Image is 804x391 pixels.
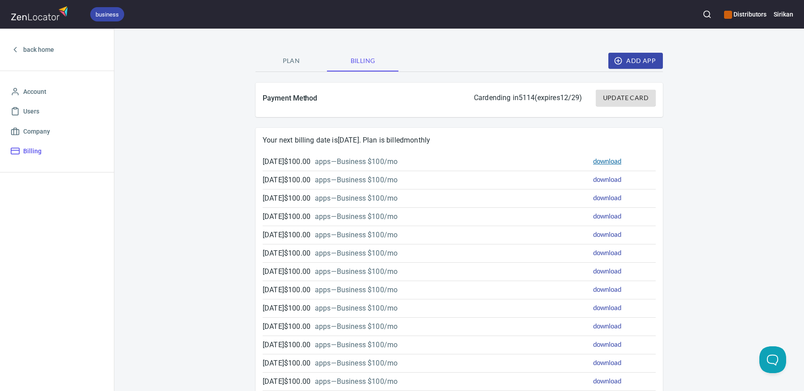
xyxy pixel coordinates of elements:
[90,7,124,21] div: business
[603,92,649,104] span: Update Card
[593,212,621,220] a: download
[474,92,582,103] p: Card ending in 5114 (expires 12/29 )
[724,11,732,19] button: color-CE600E
[263,340,310,350] p: [DATE] $ 100.00
[315,340,398,350] p: app s — Business $100/mo
[263,211,310,222] p: [DATE] $ 100.00
[593,322,621,330] a: download
[774,4,793,24] button: Sirikan
[263,321,310,332] p: [DATE] $ 100.00
[774,9,793,19] h6: Sirikan
[23,44,54,55] span: back home
[593,175,621,183] a: download
[315,175,398,185] p: app s — Business $100/mo
[263,376,310,387] p: [DATE] $ 100.00
[315,211,398,222] p: app s — Business $100/mo
[315,266,398,277] p: app s — Business $100/mo
[593,340,621,348] a: download
[263,303,310,314] p: [DATE] $ 100.00
[616,55,656,67] span: Add App
[263,248,310,259] p: [DATE] $ 100.00
[759,346,786,373] iframe: Help Scout Beacon - Open
[697,4,717,24] button: Search
[593,267,621,275] a: download
[7,101,107,122] a: Users
[263,135,656,146] p: Your next billing date is [DATE] . Plan is billed monthly
[263,156,310,167] p: [DATE] $ 100.00
[593,157,621,165] a: download
[263,358,310,369] p: [DATE] $ 100.00
[90,10,124,19] span: business
[724,4,766,24] div: Manage your apps
[315,193,398,204] p: app s — Business $100/mo
[263,230,310,240] p: [DATE] $ 100.00
[7,122,107,142] a: Company
[315,321,398,332] p: app s — Business $100/mo
[593,230,621,238] a: download
[332,55,393,67] span: Billing
[263,266,310,277] p: [DATE] $ 100.00
[11,4,71,23] img: zenlocator
[263,175,310,185] p: [DATE] $ 100.00
[315,285,398,295] p: app s — Business $100/mo
[7,141,107,161] a: Billing
[593,303,621,311] a: download
[315,376,398,387] p: app s — Business $100/mo
[315,248,398,259] p: app s — Business $100/mo
[261,55,322,67] span: Plan
[608,53,663,69] button: Add App
[23,86,46,97] span: Account
[263,193,310,204] p: [DATE] $ 100.00
[23,106,39,117] span: Users
[593,248,621,256] a: download
[315,156,398,167] p: app s — Business $100/mo
[596,90,656,106] button: Update Card
[593,285,621,293] a: download
[724,9,766,19] h6: Distributors
[315,358,398,369] p: app s — Business $100/mo
[593,377,621,385] a: download
[23,146,42,157] span: Billing
[7,40,107,60] a: back home
[315,230,398,240] p: app s — Business $100/mo
[263,285,310,295] p: [DATE] $ 100.00
[23,126,50,137] span: Company
[593,193,621,202] a: download
[263,93,317,103] h5: Payment Method
[315,303,398,314] p: app s — Business $100/mo
[593,358,621,366] a: download
[7,82,107,102] a: Account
